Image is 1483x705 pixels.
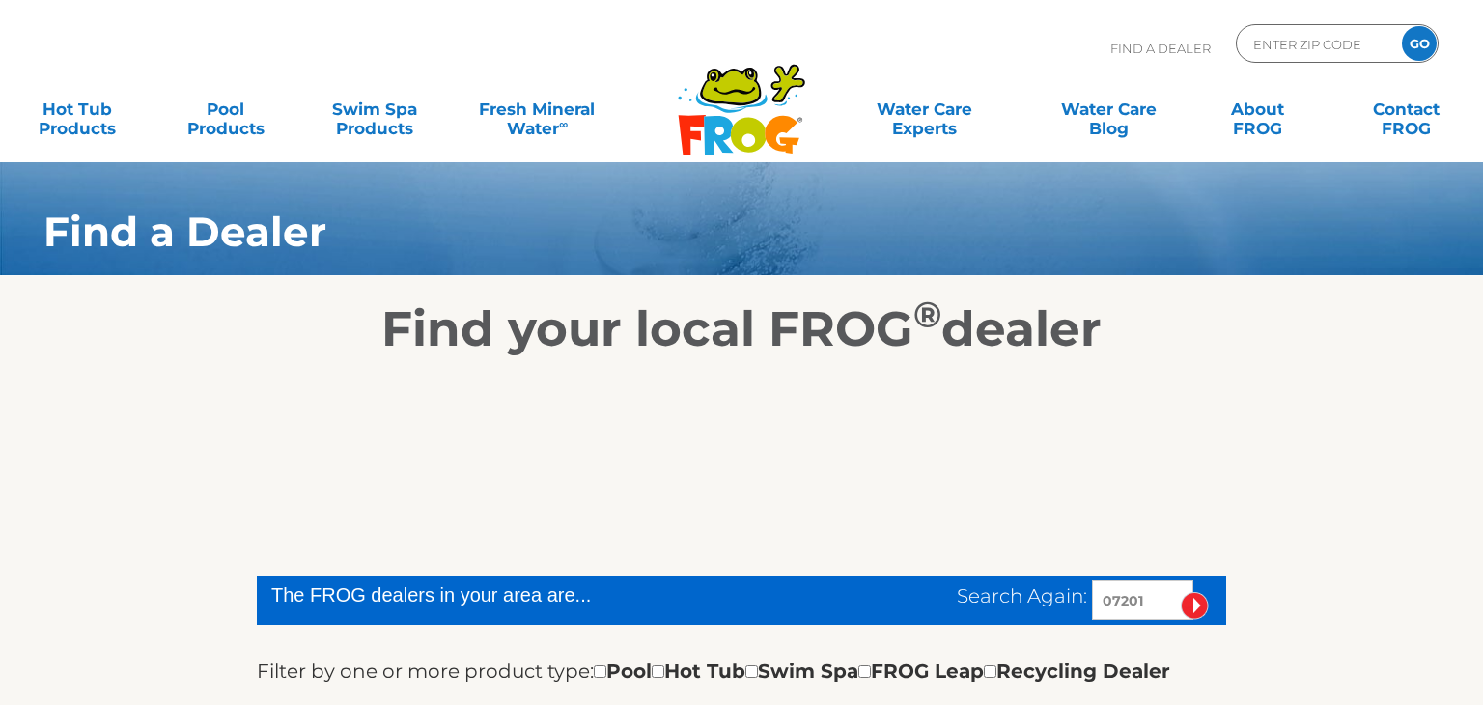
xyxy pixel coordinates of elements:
span: Search Again: [957,584,1087,607]
p: Find A Dealer [1110,24,1211,72]
h1: Find a Dealer [43,209,1323,255]
sup: ∞ [559,117,568,131]
div: The FROG dealers in your area are... [271,580,749,609]
div: Pool Hot Tub Swim Spa FROG Leap Recycling Dealer [594,656,1170,687]
input: GO [1402,26,1437,61]
a: AboutFROG [1199,90,1315,128]
a: Fresh MineralWater∞ [465,90,610,128]
label: Filter by one or more product type: [257,656,594,687]
h2: Find your local FROG dealer [14,300,1469,358]
a: ContactFROG [1348,90,1464,128]
a: Hot TubProducts [19,90,135,128]
input: Submit [1181,592,1209,620]
a: Water CareExperts [830,90,1018,128]
sup: ® [913,293,941,336]
a: Swim SpaProducts [317,90,433,128]
a: Water CareBlog [1051,90,1167,128]
img: Frog Products Logo [667,39,816,156]
a: PoolProducts [168,90,284,128]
